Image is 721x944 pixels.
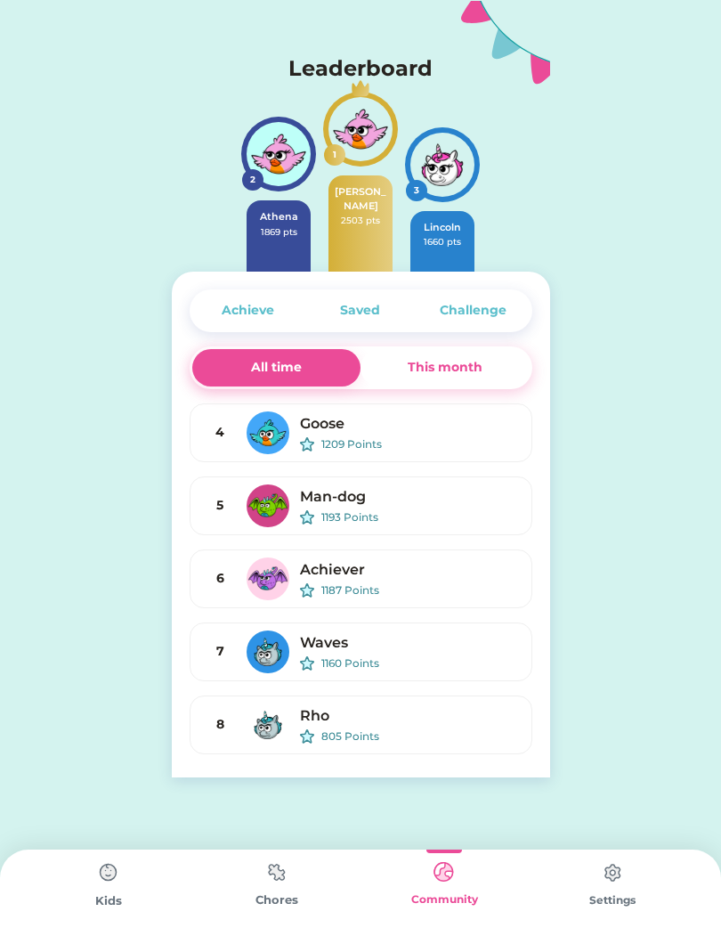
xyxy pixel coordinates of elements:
div: Saved [340,301,380,320]
div: Challenge [440,301,506,320]
div: 1660 pts [416,235,469,248]
h4: Leaderboard [288,53,433,85]
div: Man-dog [300,486,517,508]
div: Community [360,891,529,907]
img: interface-favorite-star--reward-rating-rate-social-star-media-favorite-like-stars.svg [300,729,314,744]
img: MFN-Unicorn-Gray.svg [247,631,289,673]
img: MFN-Dragon-Purple.svg [247,557,289,600]
div: 6 [205,569,236,588]
img: MFN-Bird-Pink.svg [247,122,311,186]
img: type%3Dkids%2C%20state%3Dselected.svg [426,855,462,890]
img: type%3Dchores%2C%20state%3Ddefault.svg [91,855,126,891]
div: 805 Points [321,728,517,745]
div: Waves [300,632,517,654]
img: MFN-Bird-Pink.svg [328,97,393,161]
div: Lincoln [416,220,469,235]
div: 1187 Points [321,582,517,598]
div: 4 [205,423,236,442]
div: 3 [409,183,424,197]
div: Settings [529,892,697,908]
div: Kids [25,892,193,910]
div: Achiever [300,559,517,581]
div: Goose [300,413,517,435]
img: type%3Dchores%2C%20state%3Ddefault.svg [259,855,295,890]
img: interface-award-crown--reward-social-rating-media-queen-vip-king-crown.svg [352,79,369,97]
img: interface-favorite-star--reward-rating-rate-social-star-media-favorite-like-stars.svg [300,656,314,671]
img: Group.svg [461,1,550,85]
div: 2 [246,173,260,186]
img: interface-favorite-star--reward-rating-rate-social-star-media-favorite-like-stars.svg [300,583,314,598]
div: 1209 Points [321,436,517,452]
img: MFN-Bird-Blue.svg [247,411,289,454]
div: [PERSON_NAME] [334,184,387,214]
div: All time [251,358,302,377]
div: 8 [205,715,236,734]
div: 7 [205,642,236,661]
img: type%3Dchores%2C%20state%3Ddefault.svg [595,855,630,891]
div: Athena [252,209,305,225]
img: interface-favorite-star--reward-rating-rate-social-star-media-favorite-like-stars.svg [300,437,314,452]
div: Rho [300,705,517,727]
div: Achieve [222,301,274,320]
img: MFN-Unicorn-Gray.svg [247,704,289,746]
img: MFN-Unicorn-White.svg [410,133,474,197]
div: 1193 Points [321,509,517,525]
div: 2503 pts [334,214,387,227]
div: 5 [205,496,236,515]
div: 1 [328,148,342,161]
div: 1869 pts [252,225,305,239]
img: MFN-Dragon-Green.svg [247,484,289,527]
div: 1160 Points [321,655,517,671]
div: This month [408,358,482,377]
img: interface-favorite-star--reward-rating-rate-social-star-media-favorite-like-stars.svg [300,510,314,525]
div: Chores [193,891,361,909]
